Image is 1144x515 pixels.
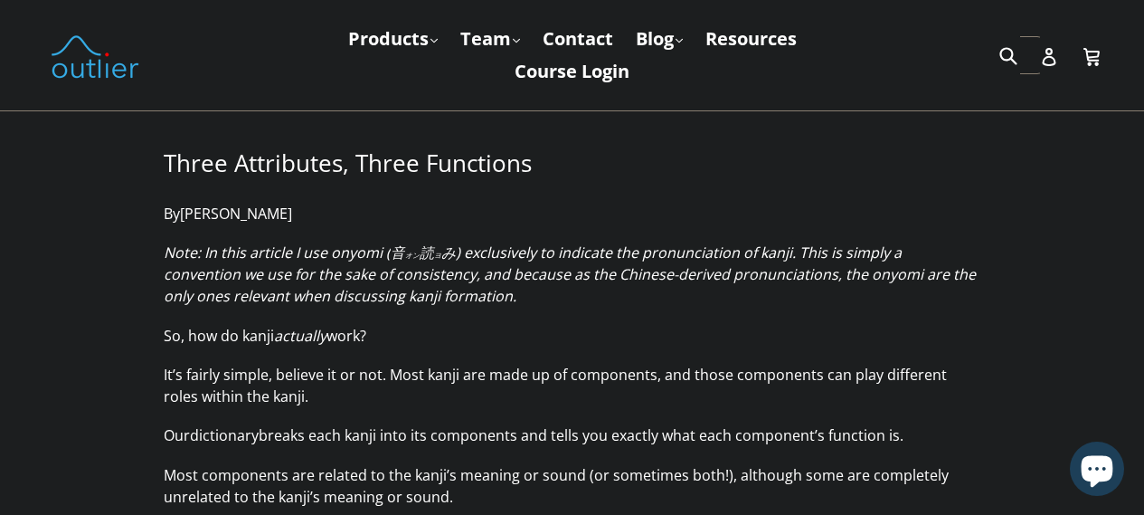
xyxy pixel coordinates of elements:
a: [PERSON_NAME] [180,204,292,224]
ruby: 音 [391,243,420,262]
h3: Three Attributes, Three Functions [164,149,980,177]
input: Search [995,36,1045,73]
p: Most components are related to the kanji’s meaning or sound (or sometimes both!), although some a... [164,464,980,508]
img: Outlier Linguistics [50,29,140,81]
a: dictionary [190,425,259,446]
a: Contact [534,23,622,55]
em: actually [274,326,326,346]
inbox-online-store-chat: Shopify online store chat [1064,442,1130,501]
a: Course Login [506,55,638,88]
p: Our breaks each kanji into its components and tells you exactly what each component’s function is. [164,424,980,446]
ruby: 読 [420,243,441,262]
rt: オン [405,250,420,260]
p: So, how do kanji work? [164,325,980,347]
a: Team [451,23,529,55]
p: It’s fairly simple, believe it or not. Most kanji are made up of components, and those components... [164,364,980,407]
p: By [164,203,980,224]
a: Products [339,23,447,55]
em: Note: In this article I use onyomi ( み) exclusively to indicate the pronunciation of kanji. This ... [164,243,976,306]
a: Resources [696,23,806,55]
a: Blog [627,23,692,55]
rt: ヨ [434,250,441,260]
